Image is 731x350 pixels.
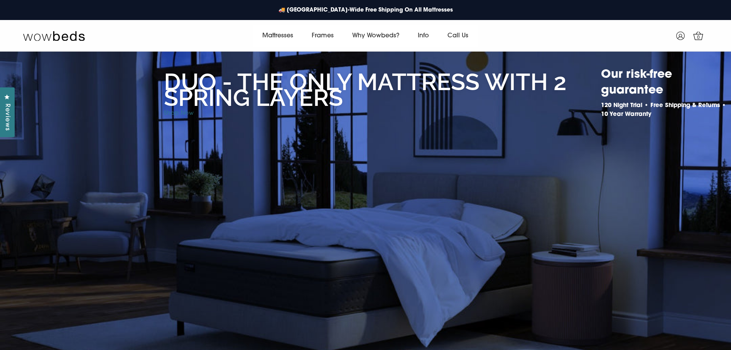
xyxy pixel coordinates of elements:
[253,25,302,47] a: Mattresses
[689,26,708,45] a: 0
[2,104,12,131] span: Reviews
[695,34,702,42] span: 0
[23,30,85,41] img: Wow Beds Logo
[302,25,343,47] a: Frames
[164,74,597,106] h2: Duo - the only mattress with 2 spring layers
[438,25,478,47] a: Call Us
[343,25,409,47] a: Why Wowbeds?
[164,111,194,116] a: Shop Now
[275,2,457,18] a: 🚚 [GEOGRAPHIC_DATA]-Wide Free Shipping On All Mattresses
[409,25,438,47] a: Info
